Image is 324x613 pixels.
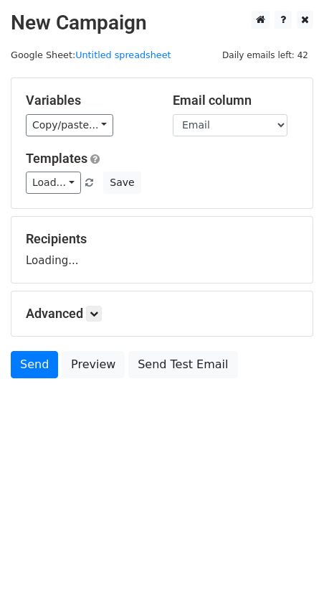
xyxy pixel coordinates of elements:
[173,93,298,108] h5: Email column
[26,231,298,268] div: Loading...
[26,151,87,166] a: Templates
[217,50,313,60] a: Daily emails left: 42
[75,50,171,60] a: Untitled spreadsheet
[62,351,125,378] a: Preview
[217,47,313,63] span: Daily emails left: 42
[103,172,140,194] button: Save
[26,306,298,322] h5: Advanced
[11,351,58,378] a: Send
[26,231,298,247] h5: Recipients
[26,93,151,108] h5: Variables
[26,114,113,136] a: Copy/paste...
[26,172,81,194] a: Load...
[11,50,171,60] small: Google Sheet:
[11,11,313,35] h2: New Campaign
[128,351,237,378] a: Send Test Email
